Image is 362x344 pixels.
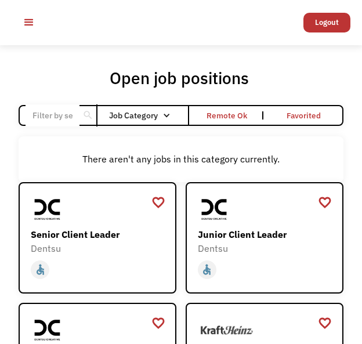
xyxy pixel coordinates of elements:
[318,314,332,332] a: favorite_border
[109,106,182,125] div: Job Category
[186,182,343,294] a: DentsuJunior Client LeaderDentsuaccessible
[198,241,331,255] div: Dentsu
[109,111,182,120] div: Job Category
[198,195,231,224] img: Dentsu
[31,227,164,241] div: Senior Client Leader
[207,108,247,122] div: Remote Ok
[201,261,213,278] div: accessible
[24,152,337,166] div: There aren't any jobs in this category currently.
[198,227,331,241] div: Junior Client Leader
[31,195,64,224] img: Dentsu
[151,314,165,332] a: favorite_border
[31,241,164,255] div: Dentsu
[303,13,350,32] a: Logout
[19,105,343,126] form: Email Form
[189,106,266,125] a: Remote Ok
[12,5,46,40] div: menu
[110,68,249,88] h1: Open job positions
[34,261,46,278] div: accessible
[82,107,93,124] div: search
[266,106,342,125] a: Favorited
[26,104,79,126] input: Filter by search
[151,194,165,211] a: favorite_border
[318,194,332,211] a: favorite_border
[19,182,176,294] a: DentsuSenior Client LeaderDentsuaccessible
